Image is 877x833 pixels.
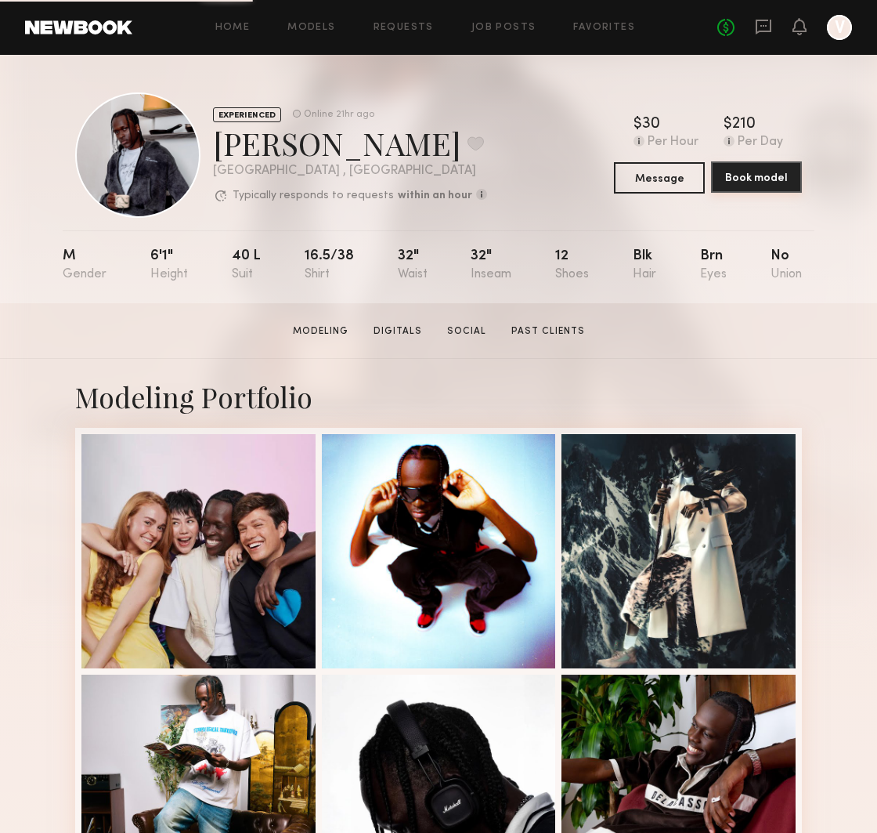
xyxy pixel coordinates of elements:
[738,136,783,150] div: Per Day
[441,324,493,339] a: Social
[213,122,487,164] div: [PERSON_NAME]
[398,190,472,201] b: within an hour
[287,324,355,339] a: Modeling
[150,249,188,281] div: 6'1"
[555,249,589,281] div: 12
[233,190,394,201] p: Typically responds to requests
[771,249,802,281] div: No
[471,23,536,33] a: Job Posts
[648,136,698,150] div: Per Hour
[305,249,354,281] div: 16.5/38
[213,107,281,122] div: EXPERIENCED
[827,15,852,40] a: V
[213,165,487,178] div: [GEOGRAPHIC_DATA] , [GEOGRAPHIC_DATA]
[633,249,656,281] div: Blk
[367,324,428,339] a: Digitals
[215,23,251,33] a: Home
[614,162,705,194] button: Message
[471,249,511,281] div: 32"
[573,23,635,33] a: Favorites
[700,249,727,281] div: Brn
[304,110,374,120] div: Online 21hr ago
[724,117,732,132] div: $
[287,23,335,33] a: Models
[642,117,660,132] div: 30
[75,378,802,415] div: Modeling Portfolio
[711,161,802,193] button: Book model
[63,249,106,281] div: M
[505,324,591,339] a: Past Clients
[711,162,802,194] a: Book model
[232,249,261,281] div: 40 l
[633,117,642,132] div: $
[732,117,756,132] div: 210
[398,249,428,281] div: 32"
[374,23,434,33] a: Requests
